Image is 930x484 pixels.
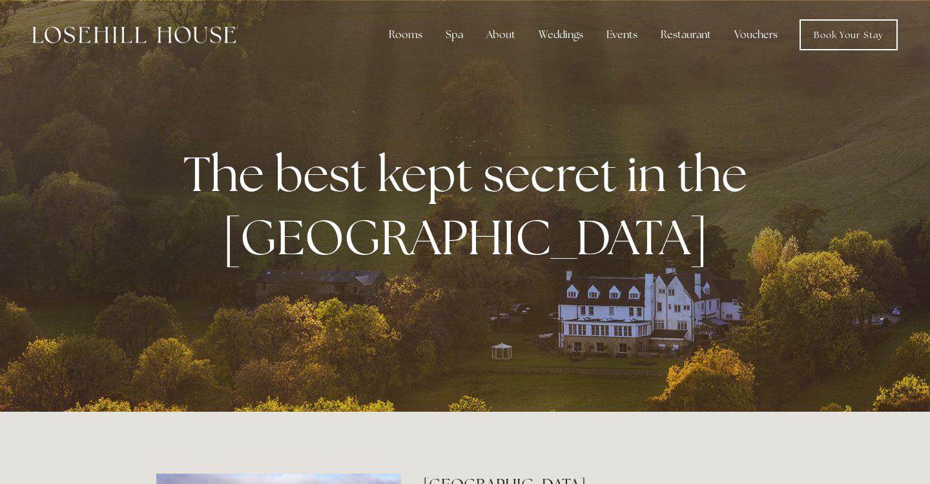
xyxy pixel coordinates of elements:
[528,22,594,48] div: Weddings
[476,22,526,48] div: About
[724,22,788,48] a: Vouchers
[183,142,758,268] strong: The best kept secret in the [GEOGRAPHIC_DATA]
[800,19,898,50] a: Book Your Stay
[596,22,648,48] div: Events
[650,22,721,48] div: Restaurant
[32,26,236,43] img: Losehill House
[378,22,433,48] div: Rooms
[435,22,473,48] div: Spa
